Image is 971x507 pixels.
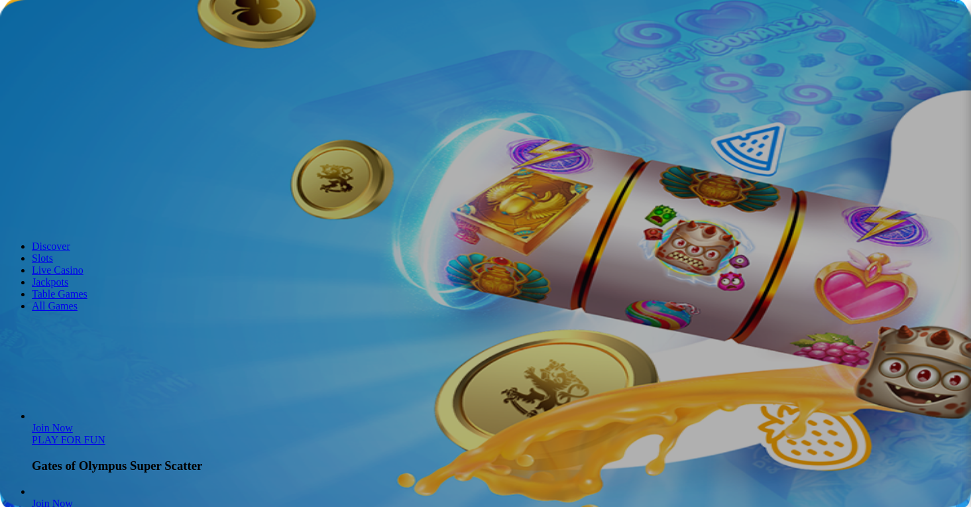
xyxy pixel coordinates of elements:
nav: Lobby [5,218,966,312]
article: Gates of Olympus Super Scatter [32,410,966,473]
a: Slots [32,253,53,264]
a: Discover [32,241,70,252]
header: Lobby [5,218,966,337]
a: Gates of Olympus Super Scatter [32,422,73,433]
h3: Gates of Olympus Super Scatter [32,459,966,473]
a: Jackpots [32,276,68,288]
a: Live Casino [32,264,84,276]
a: Table Games [32,288,87,300]
a: Gates of Olympus Super Scatter [32,434,105,445]
a: All Games [32,300,78,311]
span: Join Now [32,422,73,433]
